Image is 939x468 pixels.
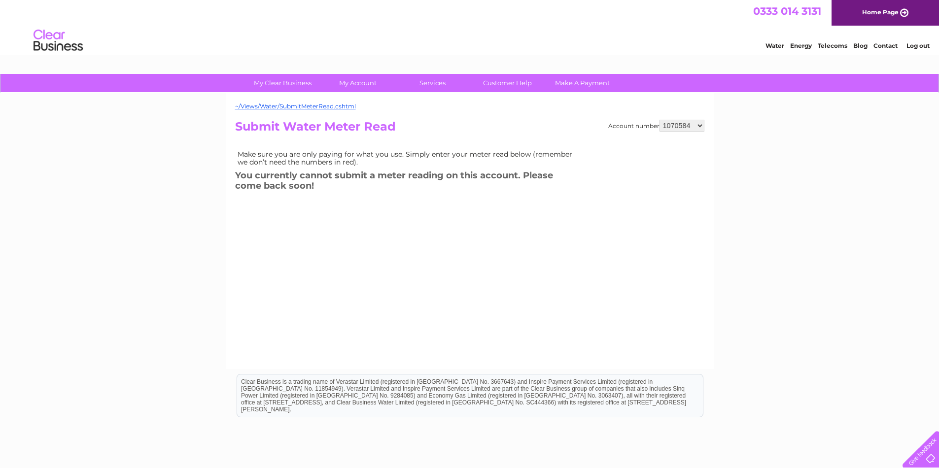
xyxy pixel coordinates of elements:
[542,74,623,92] a: Make A Payment
[818,42,847,49] a: Telecoms
[765,42,784,49] a: Water
[906,42,930,49] a: Log out
[392,74,473,92] a: Services
[467,74,548,92] a: Customer Help
[235,168,580,196] h3: You currently cannot submit a meter reading on this account. Please come back soon!
[33,26,83,56] img: logo.png
[753,5,821,17] a: 0333 014 3131
[235,120,704,138] h2: Submit Water Meter Read
[235,102,356,110] a: ~/Views/Water/SubmitMeterRead.cshtml
[242,74,323,92] a: My Clear Business
[317,74,398,92] a: My Account
[235,148,580,168] td: Make sure you are only paying for what you use. Simply enter your meter read below (remember we d...
[790,42,812,49] a: Energy
[853,42,868,49] a: Blog
[873,42,898,49] a: Contact
[608,120,704,132] div: Account number
[237,5,703,48] div: Clear Business is a trading name of Verastar Limited (registered in [GEOGRAPHIC_DATA] No. 3667643...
